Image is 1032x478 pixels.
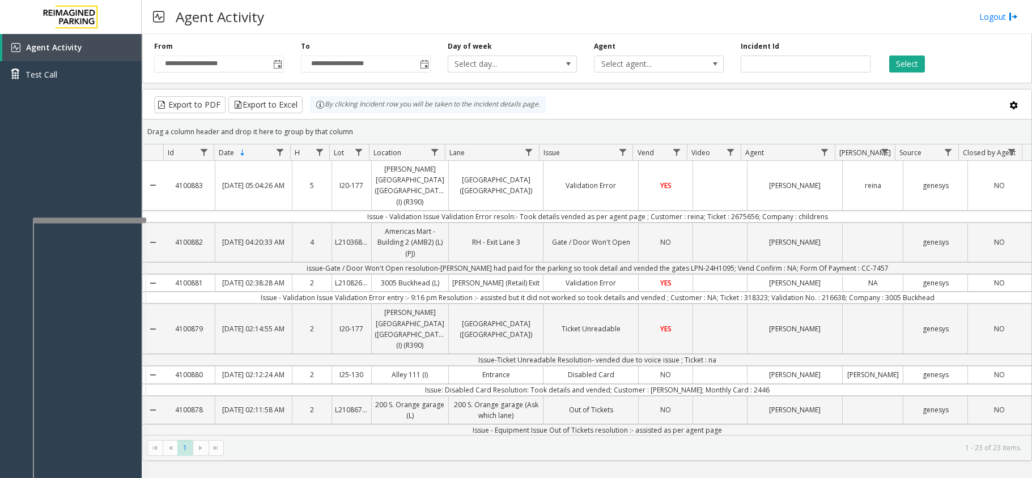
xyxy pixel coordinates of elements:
[903,402,967,418] a: genesys
[449,172,543,199] a: [GEOGRAPHIC_DATA] ([GEOGRAPHIC_DATA])
[994,405,1005,415] span: NO
[843,177,903,194] a: reina
[449,366,543,383] a: Entrance
[292,321,332,337] a: 2
[153,3,164,31] img: pageIcon
[994,324,1005,334] span: NO
[843,366,903,383] a: [PERSON_NAME]
[332,275,371,291] a: L21082601
[449,275,543,291] a: [PERSON_NAME] (Retail) Exit
[899,148,921,157] span: Source
[994,237,1005,247] span: NO
[660,405,671,415] span: NO
[660,370,671,379] span: NO
[351,144,366,160] a: Lot Filter Menu
[968,321,1031,337] a: NO
[903,177,967,194] a: genesys
[660,278,672,288] span: YES
[418,56,430,72] span: Toggle popup
[543,177,638,194] a: Validation Error
[215,275,292,291] a: [DATE] 02:38:28 AM
[449,234,543,250] a: RH - Exit Lane 3
[163,384,1031,396] td: Issue: Disabled Card Resolution: Took details and vended; Customer : [PERSON_NAME]; Monthly Card ...
[196,144,211,160] a: Id Filter Menu
[543,234,638,250] a: Gate / Door Won't Open
[11,43,20,52] img: 'icon'
[723,144,738,160] a: Video Filter Menu
[215,402,292,418] a: [DATE] 02:11:58 AM
[839,148,891,157] span: [PERSON_NAME]
[449,396,543,424] a: 200 S. Orange garage (Ask which lane)
[271,56,283,72] span: Toggle popup
[163,424,1031,436] td: Issue - Equipment Issue Out of Tickets resolution :- assisted as per agent page
[301,41,310,52] label: To
[163,234,215,250] a: 4100882
[2,34,142,61] a: Agent Activity
[163,321,215,337] a: 4100879
[594,41,615,52] label: Agent
[215,234,292,250] a: [DATE] 04:20:33 AM
[741,41,779,52] label: Incident Id
[332,366,371,383] a: I25-130
[963,148,1016,157] span: Closed by Agent
[748,402,842,418] a: [PERSON_NAME]
[968,366,1031,383] a: NO
[163,211,1031,223] td: Issue - Validation Issue Validation Error resoln:- Took details vended as per agent page ; Custom...
[639,321,693,337] a: YES
[669,144,685,160] a: Vend Filter Menu
[143,392,163,428] a: Collapse Details
[372,161,448,210] a: [PERSON_NAME][GEOGRAPHIC_DATA] ([GEOGRAPHIC_DATA]) (I) (R390)
[968,275,1031,291] a: NO
[903,321,967,337] a: genesys
[163,292,1031,304] td: Issue - Validation Issue Validation Error entry :- 9:16 pm Resolution :- assisted but it did not ...
[639,366,693,383] a: NO
[332,321,371,337] a: I20-177
[1009,11,1018,23] img: logout
[163,177,215,194] a: 4100883
[449,315,543,343] a: [GEOGRAPHIC_DATA] ([GEOGRAPHIC_DATA])
[748,275,842,291] a: [PERSON_NAME]
[163,262,1031,274] td: issue-Gate / Door Won't Open resolution-[PERSON_NAME] had paid for the parking so took detail and...
[238,148,247,157] span: Sortable
[143,362,163,387] a: Collapse Details
[660,237,671,247] span: NO
[748,177,842,194] a: [PERSON_NAME]
[26,42,82,53] span: Agent Activity
[994,181,1005,190] span: NO
[310,96,546,113] div: By clicking Incident row you will be taken to the incident details page.
[745,148,764,157] span: Agent
[994,278,1005,288] span: NO
[170,3,270,31] h3: Agent Activity
[639,177,693,194] a: YES
[543,402,638,418] a: Out of Tickets
[449,148,465,157] span: Lane
[748,234,842,250] a: [PERSON_NAME]
[639,234,693,250] a: NO
[168,148,174,157] span: Id
[143,144,1031,435] div: Data table
[273,144,288,160] a: Date Filter Menu
[748,321,842,337] a: [PERSON_NAME]
[372,275,448,291] a: 3005 Buckhead (L)
[660,181,672,190] span: YES
[163,275,215,291] a: 4100881
[228,96,303,113] button: Export to Excel
[615,144,630,160] a: Issue Filter Menu
[292,366,332,383] a: 2
[143,122,1031,142] div: Drag a column header and drop it here to group by that column
[979,11,1018,23] a: Logout
[163,354,1031,366] td: Issue-Ticket Unreadable Resolution- vended due to voice issue ; Ticket : na
[292,177,332,194] a: 5
[638,148,654,157] span: Vend
[994,370,1005,379] span: NO
[748,366,842,383] a: [PERSON_NAME]
[427,144,443,160] a: Location Filter Menu
[691,148,710,157] span: Video
[843,275,903,291] a: NA
[332,402,371,418] a: L21086700
[877,144,893,160] a: Parker Filter Menu
[143,219,163,266] a: Collapse Details
[543,366,638,383] a: Disabled Card
[154,41,173,52] label: From
[292,275,332,291] a: 2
